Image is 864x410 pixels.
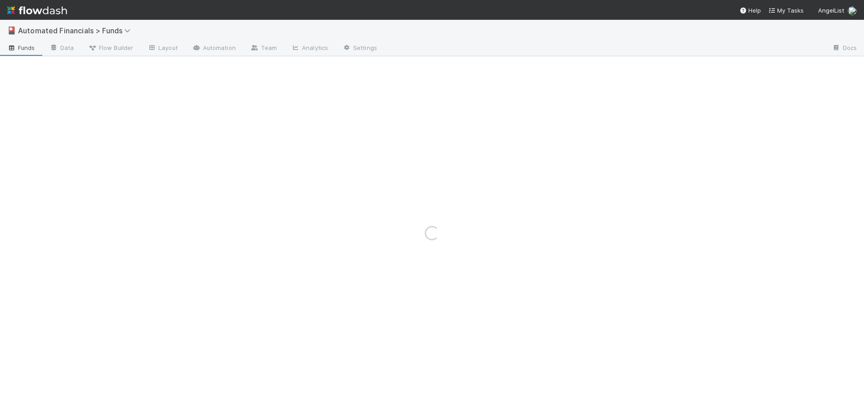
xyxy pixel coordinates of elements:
span: Flow Builder [88,43,133,52]
span: 🎴 [7,27,16,34]
a: Automation [185,41,243,56]
a: Layout [140,41,185,56]
a: Data [42,41,81,56]
img: logo-inverted-e16ddd16eac7371096b0.svg [7,3,67,18]
span: Automated Financials > Funds [18,26,135,35]
a: Docs [825,41,864,56]
a: Team [243,41,284,56]
div: Help [739,6,761,15]
span: AngelList [818,7,844,14]
a: Flow Builder [81,41,140,56]
a: Analytics [284,41,335,56]
a: Settings [335,41,384,56]
img: avatar_574f8970-b283-40ff-a3d7-26909d9947cc.png [848,6,857,15]
span: My Tasks [768,7,804,14]
a: My Tasks [768,6,804,15]
span: Funds [7,43,35,52]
